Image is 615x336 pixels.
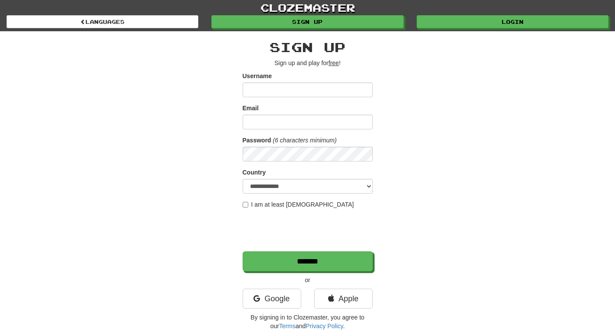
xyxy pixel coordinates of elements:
a: Sign up [211,15,403,28]
a: Languages [7,15,198,28]
input: I am at least [DEMOGRAPHIC_DATA] [243,202,248,208]
p: By signing in to Clozemaster, you agree to our and . [243,313,373,330]
a: Privacy Policy [306,323,343,329]
label: I am at least [DEMOGRAPHIC_DATA] [243,200,354,209]
a: Apple [314,289,373,309]
a: Login [417,15,608,28]
label: Email [243,104,259,112]
label: Username [243,72,272,80]
u: free [329,59,339,66]
p: Sign up and play for ! [243,59,373,67]
h2: Sign up [243,40,373,54]
a: Terms [279,323,296,329]
label: Country [243,168,266,177]
label: Password [243,136,271,145]
em: (6 characters minimum) [273,137,337,144]
p: or [243,276,373,284]
a: Google [243,289,301,309]
iframe: reCAPTCHA [243,213,375,247]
